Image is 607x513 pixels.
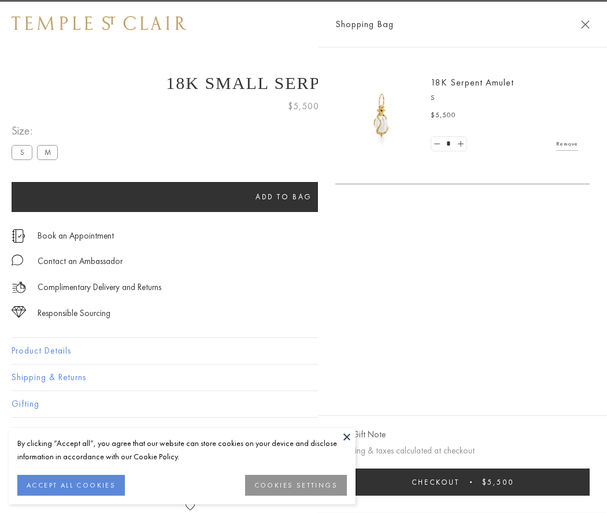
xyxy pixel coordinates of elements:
[38,254,123,269] div: Contact an Ambassador
[581,20,590,29] button: Close Shopping Bag
[17,437,347,463] div: By clicking “Accept all”, you agree that our website can store cookies on your device and disclos...
[347,81,416,150] img: P51836-E11SERPPV
[454,137,466,151] a: Set quantity to 2
[12,121,62,140] span: Size:
[12,391,595,417] button: Gifting
[12,73,595,93] h1: 18K Small Serpent Amulet
[12,254,23,266] img: MessageIcon-01_2.svg
[17,475,125,496] button: ACCEPT ALL COOKIES
[556,137,578,150] a: Remove
[12,280,26,295] img: icon_delivery.svg
[12,229,25,243] img: icon_appointment.svg
[12,338,595,364] button: Product Details
[431,76,514,88] a: 18K Serpent Amulet
[38,280,161,295] p: Complimentary Delivery and Returns
[431,137,443,151] a: Set quantity to 0
[38,229,114,242] a: Book an Appointment
[12,145,32,159] label: S
[431,110,456,121] span: $5,500
[12,306,26,318] img: icon_sourcing.svg
[288,99,319,114] span: $5,500
[335,444,590,458] p: Shipping & taxes calculated at checkout
[335,428,386,442] button: Add Gift Note
[335,469,590,496] button: Checkout $5,500
[37,145,58,159] label: M
[38,306,110,321] div: Responsible Sourcing
[245,475,347,496] button: COOKIES SETTINGS
[12,16,186,30] img: Temple St. Clair
[412,477,460,487] span: Checkout
[431,92,578,104] p: S
[335,17,394,32] span: Shopping Bag
[256,192,312,202] span: Add to bag
[482,477,514,487] span: $5,500
[12,182,556,212] button: Add to bag
[12,365,595,391] button: Shipping & Returns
